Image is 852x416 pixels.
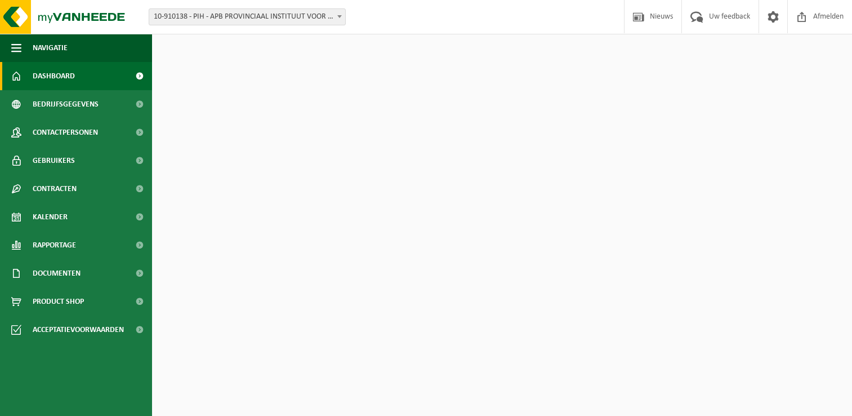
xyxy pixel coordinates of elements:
span: Contactpersonen [33,118,98,147]
span: Contracten [33,175,77,203]
span: Acceptatievoorwaarden [33,316,124,344]
span: Kalender [33,203,68,231]
span: 10-910138 - PIH - APB PROVINCIAAL INSTITUUT VOOR HYGIENE - ANTWERPEN [149,9,345,25]
span: Product Shop [33,287,84,316]
span: Dashboard [33,62,75,90]
span: Gebruikers [33,147,75,175]
span: Navigatie [33,34,68,62]
span: Bedrijfsgegevens [33,90,99,118]
span: Rapportage [33,231,76,259]
span: Documenten [33,259,81,287]
span: 10-910138 - PIH - APB PROVINCIAAL INSTITUUT VOOR HYGIENE - ANTWERPEN [149,8,346,25]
